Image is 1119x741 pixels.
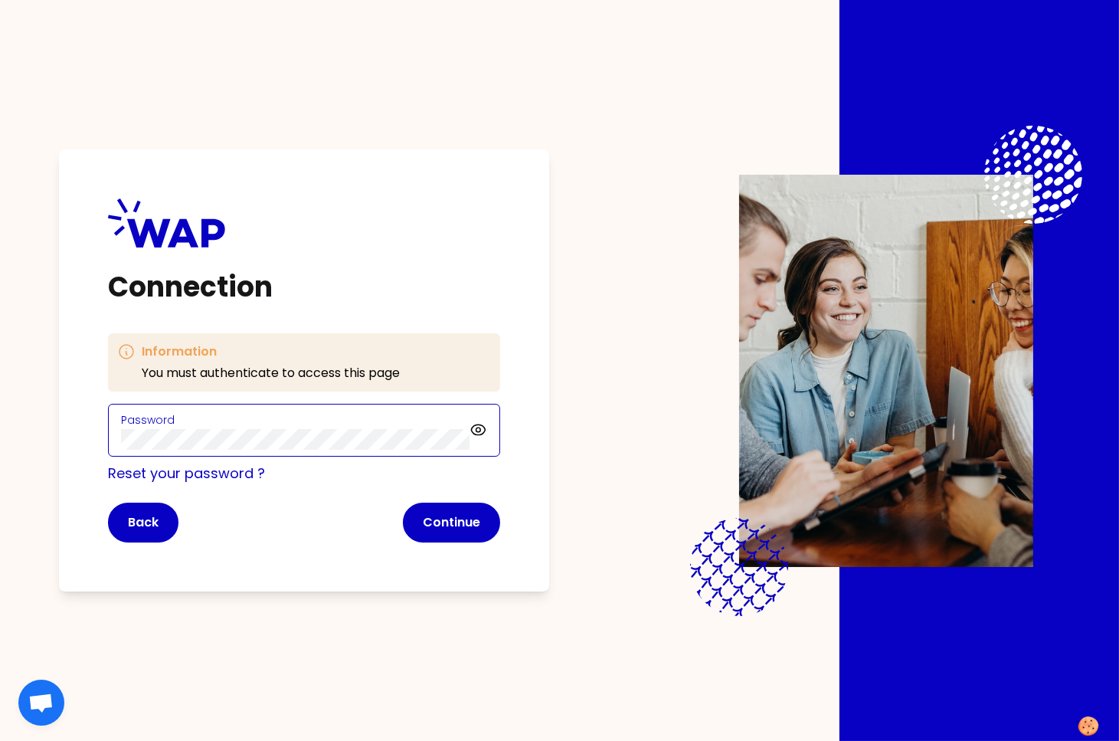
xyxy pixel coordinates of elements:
label: Password [121,412,175,428]
p: You must authenticate to access this page [142,364,400,382]
img: Description [739,175,1033,567]
button: Back [108,503,178,543]
h1: Connection [108,272,500,303]
div: Ouvrir le chat [18,680,64,726]
a: Reset your password ? [108,464,265,483]
button: Continue [403,503,500,543]
h3: Information [142,343,400,361]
